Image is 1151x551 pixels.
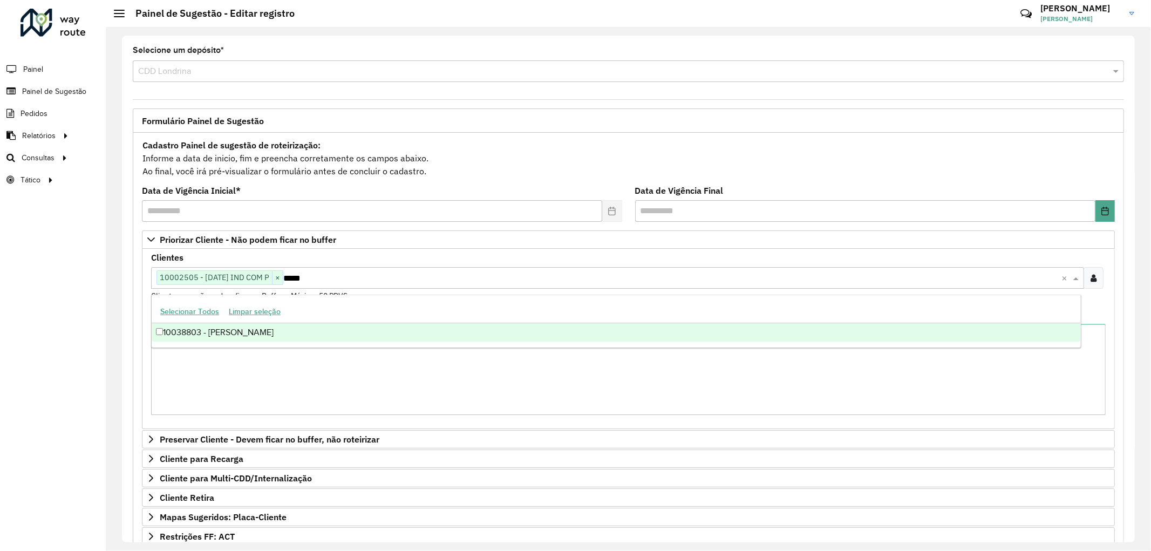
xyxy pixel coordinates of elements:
[151,251,183,264] label: Clientes
[160,513,287,521] span: Mapas Sugeridos: Placa-Cliente
[155,303,224,320] button: Selecionar Todos
[133,44,224,57] label: Selecione um depósito
[142,527,1115,546] a: Restrições FF: ACT
[1095,200,1115,222] button: Choose Date
[142,488,1115,507] a: Cliente Retira
[272,271,283,284] span: ×
[142,430,1115,448] a: Preservar Cliente - Devem ficar no buffer, não roteirizar
[1040,3,1121,13] h3: [PERSON_NAME]
[635,184,724,197] label: Data de Vigência Final
[142,508,1115,526] a: Mapas Sugeridos: Placa-Cliente
[160,474,312,482] span: Cliente para Multi-CDD/Internalização
[151,291,348,301] small: Clientes que não podem ficar no Buffer – Máximo 50 PDVS
[157,271,272,284] span: 10002505 - [DATE] IND COM P
[21,174,40,186] span: Tático
[224,303,285,320] button: Limpar seleção
[160,454,243,463] span: Cliente para Recarga
[151,295,1081,348] ng-dropdown-panel: Options list
[23,64,43,75] span: Painel
[1061,271,1071,284] span: Clear all
[142,140,321,151] strong: Cadastro Painel de sugestão de roteirização:
[160,235,336,244] span: Priorizar Cliente - Não podem ficar no buffer
[152,323,1080,342] div: 10038803 - [PERSON_NAME]
[160,493,214,502] span: Cliente Retira
[142,117,264,125] span: Formulário Painel de Sugestão
[142,184,241,197] label: Data de Vigência Inicial
[160,532,235,541] span: Restrições FF: ACT
[22,86,86,97] span: Painel de Sugestão
[142,469,1115,487] a: Cliente para Multi-CDD/Internalização
[142,249,1115,429] div: Priorizar Cliente - Não podem ficar no buffer
[1040,14,1121,24] span: [PERSON_NAME]
[22,152,55,164] span: Consultas
[142,230,1115,249] a: Priorizar Cliente - Não podem ficar no buffer
[1014,2,1038,25] a: Contato Rápido
[142,450,1115,468] a: Cliente para Recarga
[22,130,56,141] span: Relatórios
[142,138,1115,178] div: Informe a data de inicio, fim e preencha corretamente os campos abaixo. Ao final, você irá pré-vi...
[160,435,379,444] span: Preservar Cliente - Devem ficar no buffer, não roteirizar
[21,108,47,119] span: Pedidos
[125,8,295,19] h2: Painel de Sugestão - Editar registro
